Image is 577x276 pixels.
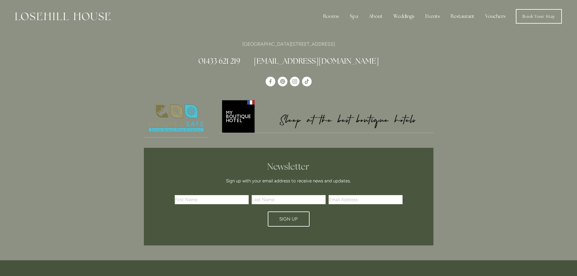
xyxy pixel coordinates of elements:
a: Pinterest [278,77,287,86]
div: Events [420,10,445,22]
div: Restaurant [446,10,479,22]
a: Book Your Stay [516,9,562,24]
a: Instagram [290,77,300,86]
img: My Boutique Hotel - Logo [219,99,433,133]
p: Sign up with your email address to receive news and updates. [177,177,400,185]
a: 01433 621 219 [198,56,240,66]
a: Vouchers [480,10,510,22]
input: First Name [175,195,249,204]
a: [EMAIL_ADDRESS][DOMAIN_NAME] [254,56,379,66]
a: Losehill House Hotel & Spa [266,77,275,86]
input: Last Name [252,195,326,204]
span: Sign Up [279,216,298,222]
div: About [364,10,387,22]
div: Rooms [318,10,344,22]
div: Spa [345,10,363,22]
img: Losehill House [15,12,111,20]
p: [GEOGRAPHIC_DATA][STREET_ADDRESS] [144,40,433,48]
img: Nature's Safe - Logo [144,99,209,137]
button: Sign Up [268,211,310,227]
input: Email Address [329,195,403,204]
div: Weddings [389,10,419,22]
h2: Newsletter [177,161,400,172]
a: TikTok [302,77,312,86]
